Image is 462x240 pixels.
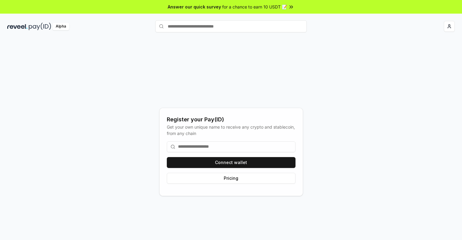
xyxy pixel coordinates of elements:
div: Get your own unique name to receive any crypto and stablecoin, from any chain [167,124,295,136]
button: Connect wallet [167,157,295,168]
span: for a chance to earn 10 USDT 📝 [222,4,287,10]
div: Alpha [52,23,69,30]
img: reveel_dark [7,23,28,30]
button: Pricing [167,173,295,184]
img: pay_id [29,23,51,30]
div: Register your Pay(ID) [167,115,295,124]
span: Answer our quick survey [168,4,221,10]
